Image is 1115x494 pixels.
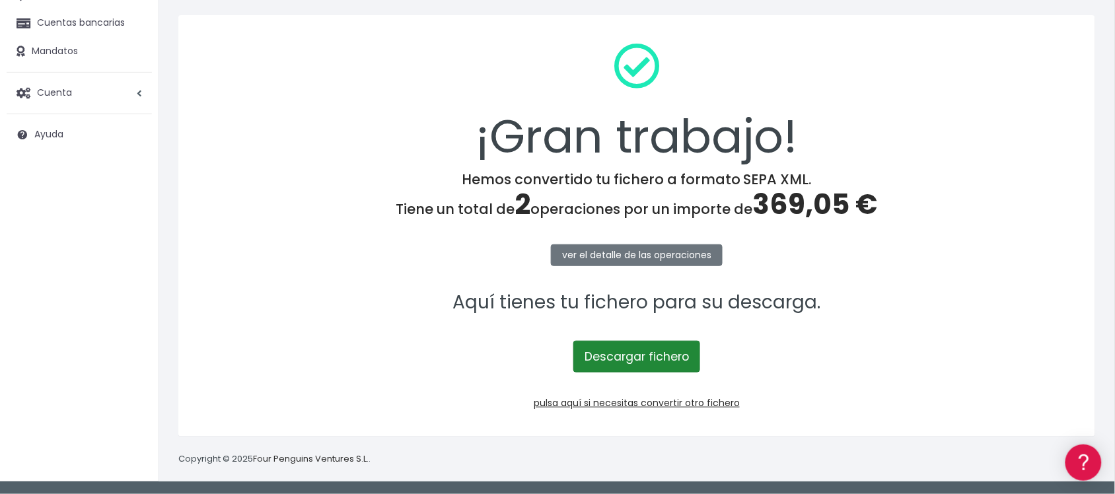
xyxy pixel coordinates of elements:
[178,452,371,466] p: Copyright © 2025 .
[13,188,251,208] a: Problemas habituales
[573,341,700,372] a: Descargar fichero
[515,185,531,224] span: 2
[13,353,251,376] button: Contáctanos
[753,185,878,224] span: 369,05 €
[13,208,251,229] a: Videotutoriales
[182,380,254,393] a: POWERED BY ENCHANT
[534,396,740,409] a: pulsa aquí si necesitas convertir otro fichero
[13,112,251,133] a: Información general
[7,9,152,37] a: Cuentas bancarias
[13,317,251,330] div: Programadores
[7,121,152,149] a: Ayuda
[253,452,369,465] a: Four Penguins Ventures S.L.
[196,171,1078,221] h4: Hemos convertido tu fichero a formato SEPA XML. Tiene un total de operaciones por un importe de
[34,128,63,141] span: Ayuda
[13,337,251,358] a: API
[13,283,251,304] a: General
[551,244,723,266] a: ver el detalle de las operaciones
[13,167,251,188] a: Formatos
[37,86,72,99] span: Cuenta
[13,146,251,159] div: Convertir ficheros
[7,38,152,65] a: Mandatos
[13,229,251,249] a: Perfiles de empresas
[13,92,251,104] div: Información general
[7,79,152,107] a: Cuenta
[196,32,1078,171] div: ¡Gran trabajo!
[196,288,1078,318] p: Aquí tienes tu fichero para su descarga.
[13,262,251,275] div: Facturación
